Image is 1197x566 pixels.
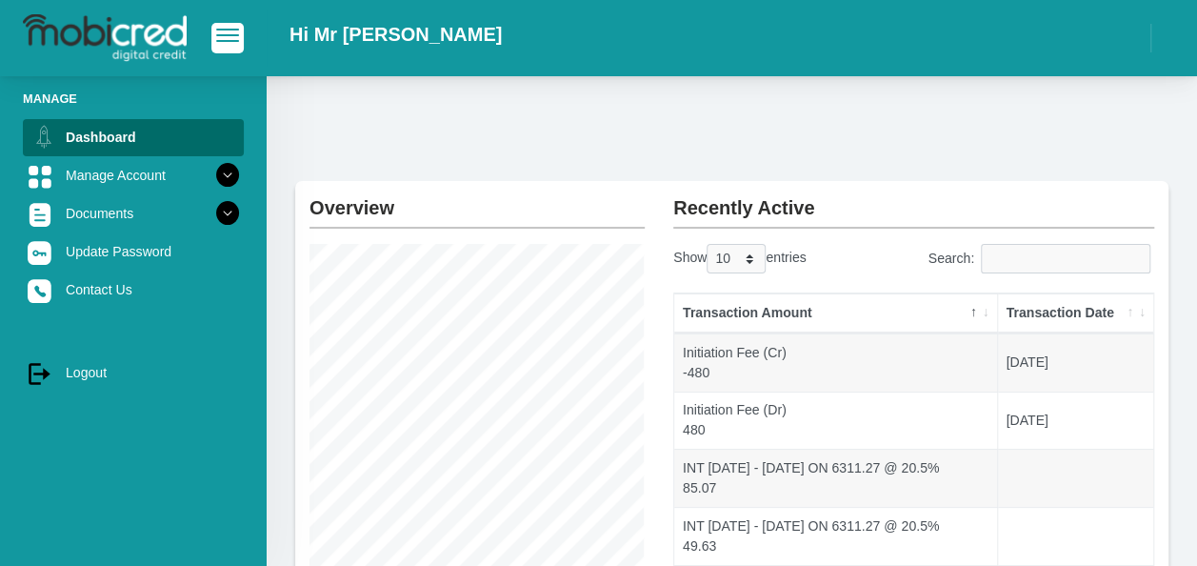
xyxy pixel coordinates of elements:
td: INT [DATE] - [DATE] ON 6311.27 @ 20.5% 85.07 [674,449,998,507]
li: Manage [23,90,244,108]
h2: Overview [309,181,645,219]
a: Dashboard [23,119,244,155]
td: INT [DATE] - [DATE] ON 6311.27 @ 20.5% 49.63 [674,507,998,565]
img: logo-mobicred.svg [23,14,187,62]
td: [DATE] [998,334,1153,392]
a: Logout [23,354,244,391]
a: Update Password [23,233,244,270]
a: Manage Account [23,157,244,193]
a: Documents [23,195,244,232]
label: Show entries [673,244,806,273]
td: Initiation Fee (Dr) 480 [674,392,998,450]
a: Contact Us [23,272,244,308]
label: Search: [928,244,1154,273]
td: Initiation Fee (Cr) -480 [674,334,998,392]
th: Transaction Date: activate to sort column ascending [998,293,1153,334]
input: Search: [981,244,1150,273]
th: Transaction Amount: activate to sort column descending [674,293,998,334]
h2: Recently Active [673,181,1154,219]
td: [DATE] [998,392,1153,450]
h2: Hi Mr [PERSON_NAME] [289,23,502,46]
select: Showentries [707,244,766,273]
